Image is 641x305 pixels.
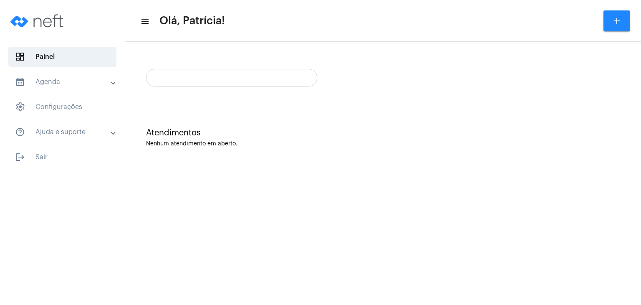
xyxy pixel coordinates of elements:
span: sidenav icon [15,52,25,62]
mat-icon: sidenav icon [15,127,25,137]
div: Atendimentos [146,128,620,137]
mat-panel-title: Ajuda e suporte [15,127,111,137]
mat-panel-title: Agenda [15,77,111,87]
mat-expansion-panel-header: sidenav iconAjuda e suporte [5,122,125,142]
img: logo-neft-novo-2.png [7,4,69,38]
div: Nenhum atendimento em aberto. [146,141,620,147]
span: Painel [8,47,116,67]
span: Configurações [8,97,116,117]
span: Sair [8,147,116,167]
span: Olá, Patrícia! [159,14,225,28]
mat-icon: sidenav icon [15,152,25,162]
mat-icon: sidenav icon [140,16,149,26]
span: sidenav icon [15,102,25,112]
mat-icon: add [612,16,622,26]
mat-icon: sidenav icon [15,77,25,87]
mat-expansion-panel-header: sidenav iconAgenda [5,72,125,92]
